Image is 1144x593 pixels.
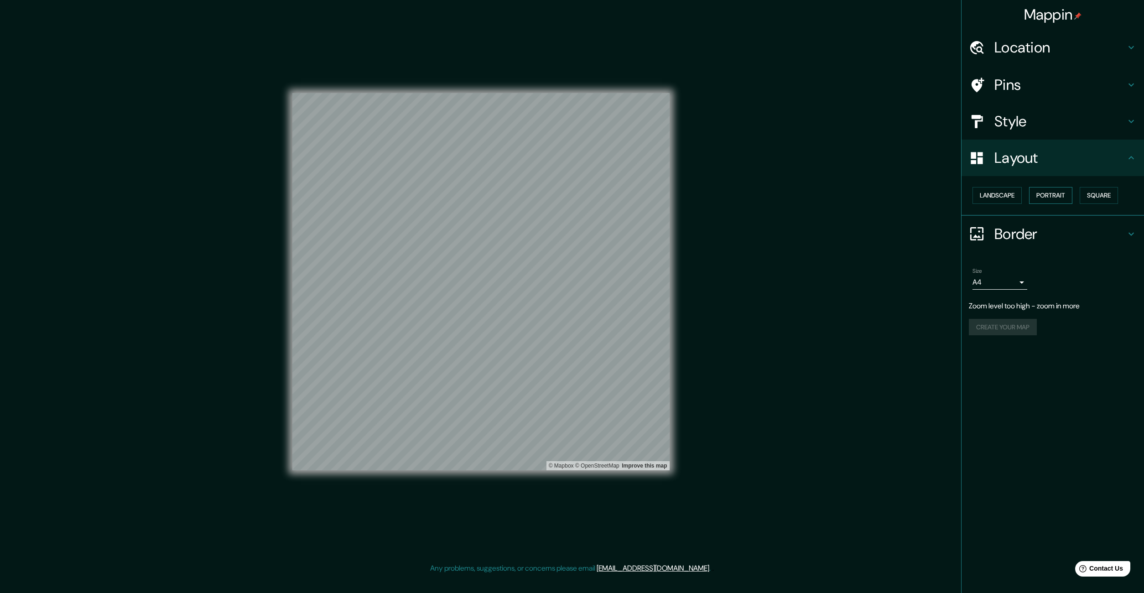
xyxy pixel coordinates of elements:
[972,187,1022,204] button: Landscape
[972,267,982,275] label: Size
[430,563,711,574] p: Any problems, suggestions, or concerns please email .
[994,149,1126,167] h4: Layout
[962,67,1144,103] div: Pins
[597,563,709,573] a: [EMAIL_ADDRESS][DOMAIN_NAME]
[1074,12,1082,20] img: pin-icon.png
[575,463,619,469] a: OpenStreetMap
[994,112,1126,130] h4: Style
[1080,187,1118,204] button: Square
[1024,5,1082,24] h4: Mappin
[1029,187,1072,204] button: Portrait
[962,103,1144,140] div: Style
[962,216,1144,252] div: Border
[712,563,714,574] div: .
[994,76,1126,94] h4: Pins
[994,225,1126,243] h4: Border
[962,29,1144,66] div: Location
[292,93,670,470] canvas: Map
[994,38,1126,57] h4: Location
[549,463,574,469] a: Mapbox
[711,563,712,574] div: .
[962,140,1144,176] div: Layout
[1063,557,1134,583] iframe: Help widget launcher
[622,463,667,469] a: Map feedback
[972,275,1027,290] div: A4
[969,301,1137,312] p: Zoom level too high - zoom in more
